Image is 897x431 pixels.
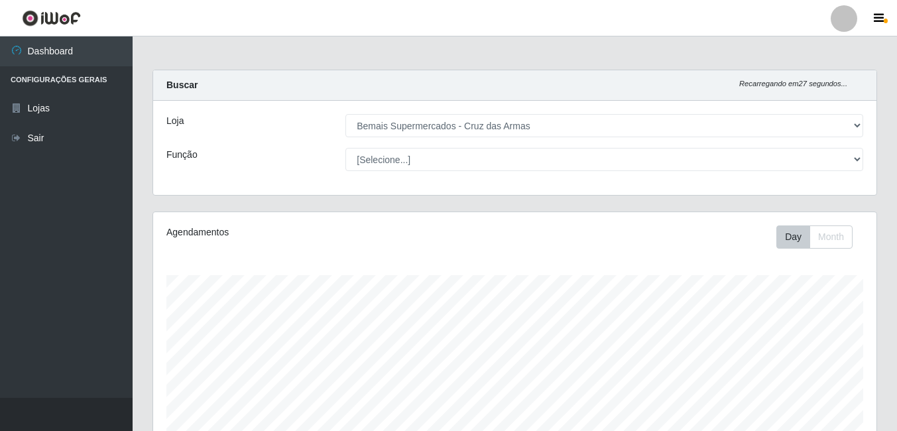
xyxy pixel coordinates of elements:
[166,225,445,239] div: Agendamentos
[22,10,81,27] img: CoreUI Logo
[166,114,184,128] label: Loja
[809,225,853,249] button: Month
[739,80,847,88] i: Recarregando em 27 segundos...
[776,225,810,249] button: Day
[776,225,863,249] div: Toolbar with button groups
[166,80,198,90] strong: Buscar
[166,148,198,162] label: Função
[776,225,853,249] div: First group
